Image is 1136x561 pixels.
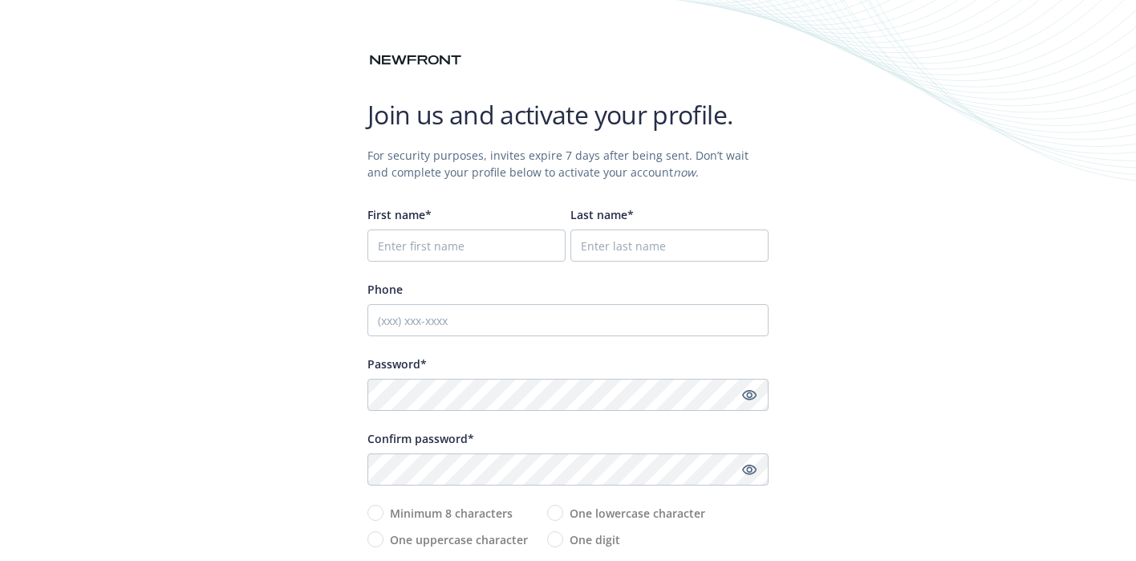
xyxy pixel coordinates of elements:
div: For security purposes, invites expire 7 days after being sent. Don’t wait and complete your profi... [367,147,769,181]
span: One uppercase character [390,531,528,548]
span: Minimum 8 characters [390,505,513,522]
a: Show password [740,460,759,479]
span: Confirm password* [367,431,474,446]
span: Password* [367,356,427,372]
span: Last name* [570,207,634,222]
input: Enter first name [367,230,566,262]
input: Enter last name [570,230,769,262]
span: One digit [570,531,620,548]
input: (xxx) xxx-xxxx [367,304,769,336]
input: Confirm your unique password... [367,453,769,486]
a: Show password [740,385,759,404]
span: One lowercase character [570,505,705,522]
i: now [673,165,696,180]
span: First name* [367,207,432,222]
input: Enter a unique password... [367,379,769,411]
img: Newfront logo [367,51,464,69]
h1: Join us and activate your profile. [367,99,769,131]
span: Phone [367,282,403,297]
